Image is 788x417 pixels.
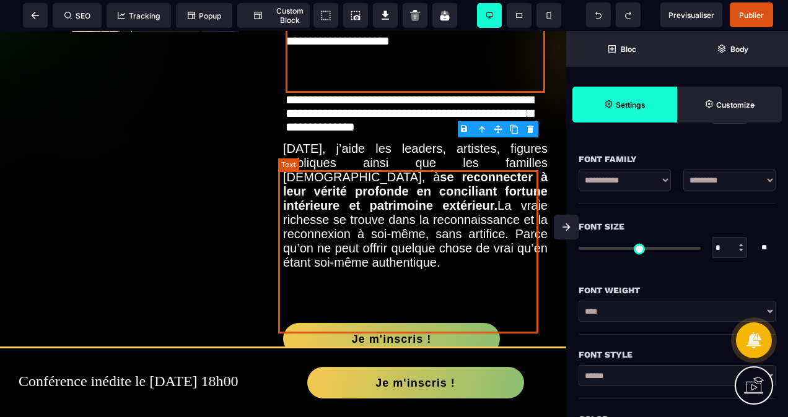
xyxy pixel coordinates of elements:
[313,3,338,28] span: View components
[579,152,776,166] div: Font Family
[716,100,755,110] strong: Customize
[621,45,636,54] strong: Bloc
[677,87,782,123] span: Open Style Manager
[64,11,90,20] span: SEO
[283,292,500,324] button: Je m'inscris !
[343,3,368,28] span: Screenshot
[660,2,722,27] span: Preview
[243,6,304,25] span: Custom Block
[188,11,221,20] span: Popup
[19,336,283,365] h2: Conférence inédite le [DATE] 18h00
[616,100,646,110] strong: Settings
[579,219,624,234] span: Font Size
[566,31,677,67] span: Open Blocks
[283,139,548,181] b: e reconnecter à leur vérité profonde en conciliant fortune intérieure et patrimoine extérieur.
[668,11,714,20] span: Previsualiser
[118,11,160,20] span: Tracking
[579,283,776,298] div: Font Weight
[440,139,447,153] b: s
[572,87,677,123] span: Settings
[579,347,776,362] div: Font Style
[283,111,548,239] div: [DATE], j’aide les leaders, artistes, figures publiques ainsi que les familles [DEMOGRAPHIC_DATA]...
[730,45,748,54] strong: Body
[677,31,788,67] span: Open Layer Manager
[739,11,764,20] span: Publier
[307,336,524,368] button: Je m'inscris !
